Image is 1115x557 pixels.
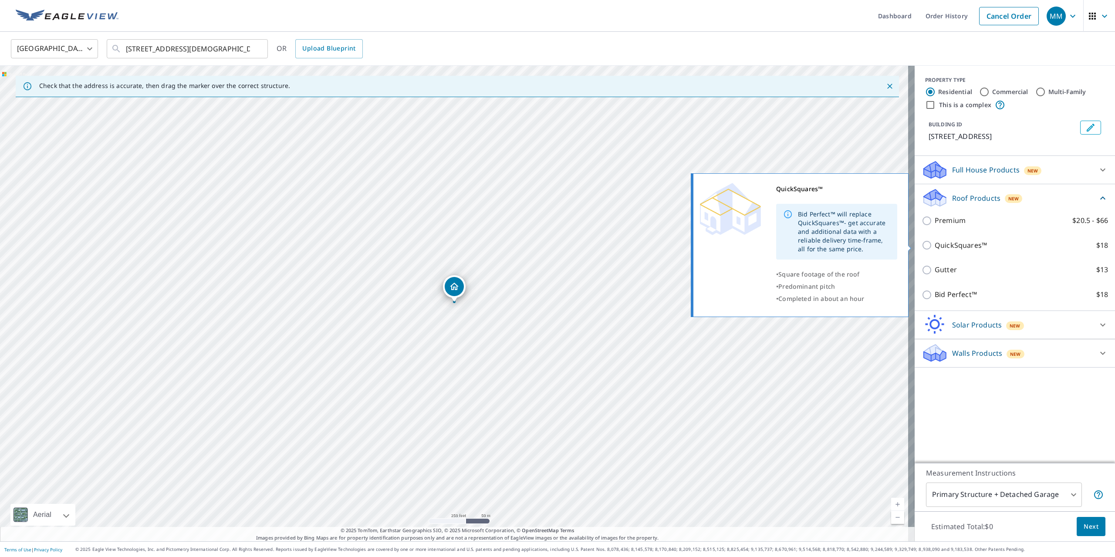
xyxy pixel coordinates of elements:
[884,81,895,92] button: Close
[979,7,1039,25] a: Cancel Order
[924,517,1000,536] p: Estimated Total: $0
[925,76,1105,84] div: PROPERTY TYPE
[34,547,62,553] a: Privacy Policy
[11,37,98,61] div: [GEOGRAPHIC_DATA]
[929,121,962,128] p: BUILDING ID
[4,547,31,553] a: Terms of Use
[776,280,897,293] div: •
[891,511,904,524] a: Current Level 17, Zoom Out
[302,43,355,54] span: Upload Blueprint
[776,183,897,195] div: QuickSquares™
[891,498,904,511] a: Current Level 17, Zoom In
[938,88,972,96] label: Residential
[952,165,1020,175] p: Full House Products
[992,88,1028,96] label: Commercial
[952,193,1000,203] p: Roof Products
[1027,167,1038,174] span: New
[522,527,558,533] a: OpenStreetMap
[1008,195,1019,202] span: New
[1084,521,1098,532] span: Next
[295,39,362,58] a: Upload Blueprint
[778,282,835,290] span: Predominant pitch
[939,101,991,109] label: This is a complex
[443,275,466,302] div: Dropped pin, building 1, Residential property, 1636 Church Rd Southampton, NJ 08088
[952,348,1002,358] p: Walls Products
[922,159,1108,180] div: Full House ProductsNew
[926,483,1082,507] div: Primary Structure + Detached Garage
[16,10,118,23] img: EV Logo
[922,314,1108,335] div: Solar ProductsNew
[935,289,977,300] p: Bid Perfect™
[126,37,250,61] input: Search by address or latitude-longitude
[926,468,1104,478] p: Measurement Instructions
[952,320,1002,330] p: Solar Products
[778,294,864,303] span: Completed in about an hour
[778,270,859,278] span: Square footage of the roof
[776,268,897,280] div: •
[39,82,290,90] p: Check that the address is accurate, then drag the marker over the correct structure.
[1077,517,1105,537] button: Next
[1010,351,1021,358] span: New
[1096,240,1108,251] p: $18
[935,264,957,275] p: Gutter
[560,527,574,533] a: Terms
[10,504,75,526] div: Aerial
[1010,322,1020,329] span: New
[30,504,54,526] div: Aerial
[341,527,574,534] span: © 2025 TomTom, Earthstar Geographics SIO, © 2025 Microsoft Corporation, ©
[1096,264,1108,275] p: $13
[700,183,761,235] img: Premium
[922,188,1108,208] div: Roof ProductsNew
[4,547,62,552] p: |
[929,131,1077,142] p: [STREET_ADDRESS]
[277,39,363,58] div: OR
[935,240,987,251] p: QuickSquares™
[922,343,1108,364] div: Walls ProductsNew
[1072,215,1108,226] p: $20.5 - $66
[1096,289,1108,300] p: $18
[798,206,890,257] div: Bid Perfect™ will replace QuickSquares™- get accurate and additional data with a reliable deliver...
[1048,88,1086,96] label: Multi-Family
[1093,489,1104,500] span: Your report will include the primary structure and a detached garage if one exists.
[75,546,1111,553] p: © 2025 Eagle View Technologies, Inc. and Pictometry International Corp. All Rights Reserved. Repo...
[776,293,897,305] div: •
[1080,121,1101,135] button: Edit building 1
[1047,7,1066,26] div: MM
[935,215,966,226] p: Premium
